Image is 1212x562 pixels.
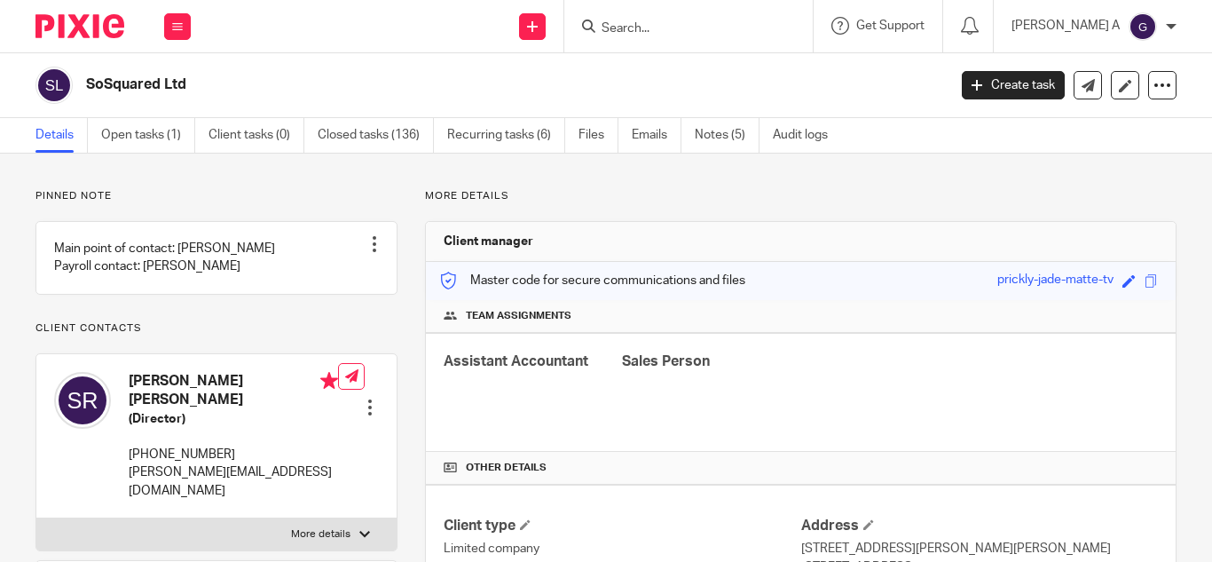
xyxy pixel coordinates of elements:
[863,519,874,530] span: Edit Address
[773,118,841,153] a: Audit logs
[291,527,350,542] p: More details
[320,372,338,390] i: Primary
[622,354,710,368] span: Sales Person
[447,118,565,153] a: Recurring tasks (6)
[444,354,588,368] span: Assistant Accountant
[35,321,397,336] p: Client contacts
[1122,274,1136,288] span: Edit code
[1074,71,1102,99] a: Send new email
[695,118,759,153] a: Notes (5)
[129,372,338,410] h4: [PERSON_NAME] [PERSON_NAME]
[997,271,1114,291] div: prickly-jade-matte-tv
[425,189,1177,203] p: More details
[35,67,73,104] img: svg%3E
[86,75,766,94] h2: SoSquared Ltd
[129,463,338,500] p: [PERSON_NAME][EMAIL_ADDRESS][DOMAIN_NAME]
[444,517,800,535] h4: Client type
[444,233,533,250] h3: Client manager
[962,71,1065,99] a: Create task
[578,118,618,153] a: Files
[129,446,338,463] p: [PHONE_NUMBER]
[856,20,925,32] span: Get Support
[35,14,124,38] img: Pixie
[209,118,304,153] a: Client tasks (0)
[444,540,800,558] p: Limited company
[318,118,434,153] a: Closed tasks (136)
[466,461,547,475] span: Other details
[35,189,397,203] p: Pinned note
[101,118,195,153] a: Open tasks (1)
[1111,71,1139,99] a: Edit client
[439,272,745,289] p: Master code for secure communications and files
[520,519,531,530] span: Change Client type
[632,118,681,153] a: Emails
[801,517,1158,535] h4: Address
[1145,274,1158,288] span: Copy to clipboard
[1011,17,1120,35] p: [PERSON_NAME] A
[129,410,338,428] h5: (Director)
[600,21,759,37] input: Search
[54,372,111,429] img: svg%3E
[466,309,571,323] span: Team assignments
[1129,12,1157,41] img: svg%3E
[35,118,88,153] a: Details
[801,540,1158,558] p: [STREET_ADDRESS][PERSON_NAME][PERSON_NAME]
